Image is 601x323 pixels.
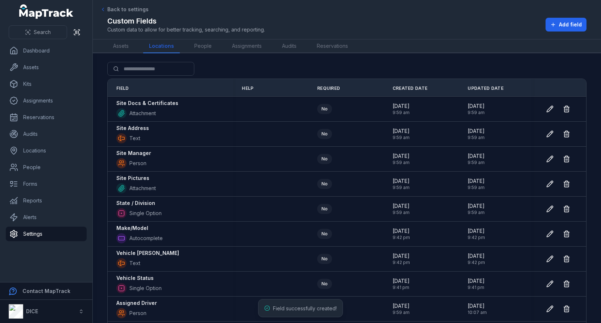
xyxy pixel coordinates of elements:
div: No [317,204,332,214]
a: Audits [276,39,302,53]
strong: Contact MapTrack [22,288,70,294]
time: 09/09/2025, 9:59:12 am [468,152,485,165]
a: Reports [6,193,87,208]
span: [DATE] [393,302,410,310]
time: 09/09/2025, 9:59:12 am [468,127,485,140]
span: 9:42 pm [393,260,410,265]
div: No [317,229,332,239]
a: Assets [107,39,134,53]
div: No [317,179,332,189]
span: 9:59 am [393,135,410,140]
span: 9:59 am [393,160,410,165]
span: Custom data to allow for better tracking, searching, and reporting. [107,26,265,33]
span: Created Date [393,85,428,91]
time: 09/09/2025, 9:59:12 am [393,127,410,140]
h2: Custom Fields [107,16,265,26]
a: MapTrack [19,4,74,19]
span: [DATE] [468,152,485,160]
strong: Vehicle [PERSON_NAME] [116,249,179,257]
span: [DATE] [393,202,410,210]
span: 9:42 pm [393,235,410,240]
span: [DATE] [468,227,485,235]
button: Search [9,25,67,39]
span: [DATE] [468,202,485,210]
span: 9:42 pm [468,235,485,240]
span: Updated Date [468,85,503,91]
a: Kits [6,77,87,91]
span: Text [129,260,140,267]
div: No [317,104,332,114]
span: [DATE] [468,252,485,260]
span: 10:07 am [468,310,487,315]
a: Locations [143,39,180,53]
span: Text [129,135,140,142]
a: Settings [6,227,87,241]
time: 09/09/2025, 9:59:12 am [393,302,410,315]
time: 09/09/2025, 9:59:12 am [393,102,410,116]
a: Audits [6,127,87,141]
strong: Site Address [116,125,149,132]
time: 15/09/2025, 9:42:17 pm [468,227,485,240]
span: [DATE] [468,177,485,185]
span: 9:41 pm [468,285,485,290]
span: [DATE] [468,277,485,285]
span: Search [34,29,51,36]
a: Assignments [226,39,268,53]
span: [DATE] [393,102,410,110]
span: Person [129,160,146,167]
a: Dashboard [6,43,87,58]
strong: Site Pictures [116,175,149,182]
strong: Assigned Driver [116,299,157,307]
span: Single Option [129,285,162,292]
span: Add field [559,21,582,28]
time: 09/09/2025, 9:59:12 am [468,102,485,116]
a: People [6,160,87,175]
strong: Make/Model [116,225,148,232]
div: No [317,154,332,164]
a: Reservations [311,39,354,53]
time: 09/09/2025, 9:59:12 am [468,202,485,215]
time: 09/09/2025, 9:59:12 am [393,177,410,190]
strong: State / Division [116,200,155,207]
strong: DICE [26,308,38,314]
span: 9:59 am [468,210,485,215]
span: 9:59 am [468,160,485,165]
strong: Site Manager [116,150,151,157]
span: Required [317,85,340,91]
div: No [317,279,332,289]
a: Reservations [6,110,87,125]
span: 9:59 am [393,210,410,215]
span: Field successfully created! [273,305,337,311]
span: [DATE] [393,127,410,135]
button: Add field [546,18,587,32]
span: 9:59 am [468,135,485,140]
time: 09/09/2025, 9:59:12 am [393,202,410,215]
span: [DATE] [468,302,487,310]
time: 15/09/2025, 9:42:33 pm [393,252,410,265]
span: Help [242,85,253,91]
span: 9:59 am [393,310,410,315]
span: [DATE] [393,277,410,285]
time: 15/09/2025, 9:42:33 pm [468,252,485,265]
span: [DATE] [393,152,410,160]
a: People [188,39,217,53]
span: Attachment [129,110,156,117]
div: No [317,129,332,139]
span: 9:59 am [393,185,410,190]
span: 9:41 pm [393,285,410,290]
span: Attachment [129,185,156,192]
span: [DATE] [393,252,410,260]
span: Person [129,310,146,317]
span: 9:42 pm [468,260,485,265]
strong: Vehicle Status [116,274,154,282]
span: 9:59 am [393,110,410,116]
span: Back to settings [107,6,149,13]
a: Back to settings [100,6,149,13]
span: 9:59 am [468,185,485,190]
span: [DATE] [468,102,485,110]
span: [DATE] [393,177,410,185]
time: 15/09/2025, 9:42:17 pm [393,227,410,240]
span: 9:59 am [468,110,485,116]
span: Autocomplete [129,235,163,242]
a: Locations [6,143,87,158]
